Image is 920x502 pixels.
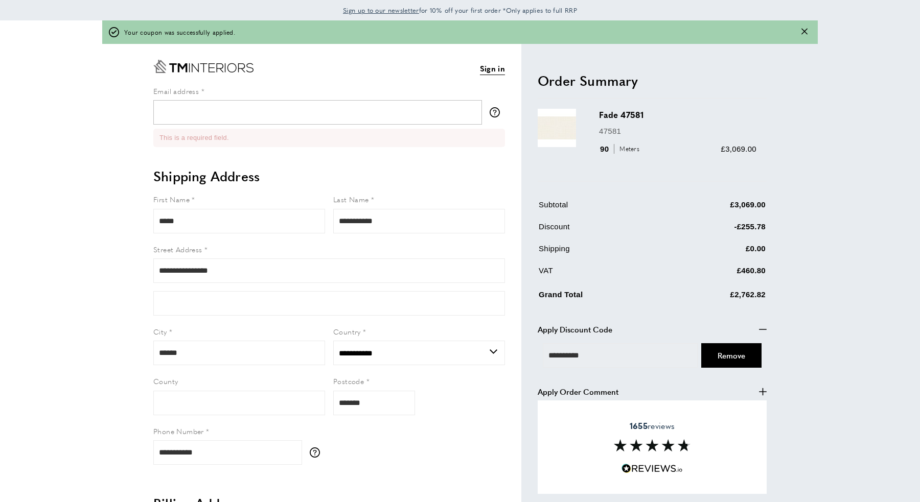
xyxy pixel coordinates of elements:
[153,86,199,96] span: Email address
[539,265,664,284] td: VAT
[538,109,576,147] img: Fade 47581
[343,6,419,15] span: Sign up to our newsletter
[490,107,505,117] button: More information
[333,376,364,386] span: Postcode
[701,343,762,368] button: Cancel Coupon
[310,447,325,458] button: More information
[718,350,745,361] span: Cancel Coupon
[343,5,419,15] a: Sign up to our newsletter
[153,244,202,254] span: Street Address
[665,265,766,284] td: £460.80
[153,376,178,386] span: County
[630,420,675,431] span: reviews
[630,419,648,431] strong: 1655
[539,199,664,219] td: Subtotal
[614,439,691,451] img: Reviews section
[599,125,756,137] p: 47581
[333,194,369,204] span: Last Name
[539,243,664,262] td: Shipping
[480,62,505,75] a: Sign in
[614,144,642,154] span: Meters
[539,286,664,308] td: Grand Total
[599,143,643,155] div: 90
[159,133,499,143] li: This is a required field.
[333,326,361,337] span: Country
[153,167,505,185] h2: Shipping Address
[622,464,683,473] img: Reviews.io 5 stars
[665,199,766,219] td: £3,069.00
[801,28,808,37] button: Close message
[538,71,767,90] h2: Order Summary
[153,60,254,73] a: Go to Home page
[124,28,235,37] span: Your coupon was successfully applied.
[539,221,664,241] td: Discount
[721,145,756,153] span: £3,069.00
[343,6,577,15] span: for 10% off your first order *Only applies to full RRP
[665,286,766,308] td: £2,762.82
[153,194,190,204] span: First Name
[665,221,766,241] td: -£255.78
[599,109,756,121] h3: Fade 47581
[153,326,167,337] span: City
[153,426,204,436] span: Phone Number
[538,386,618,398] span: Apply Order Comment
[665,243,766,262] td: £0.00
[538,323,612,336] span: Apply Discount Code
